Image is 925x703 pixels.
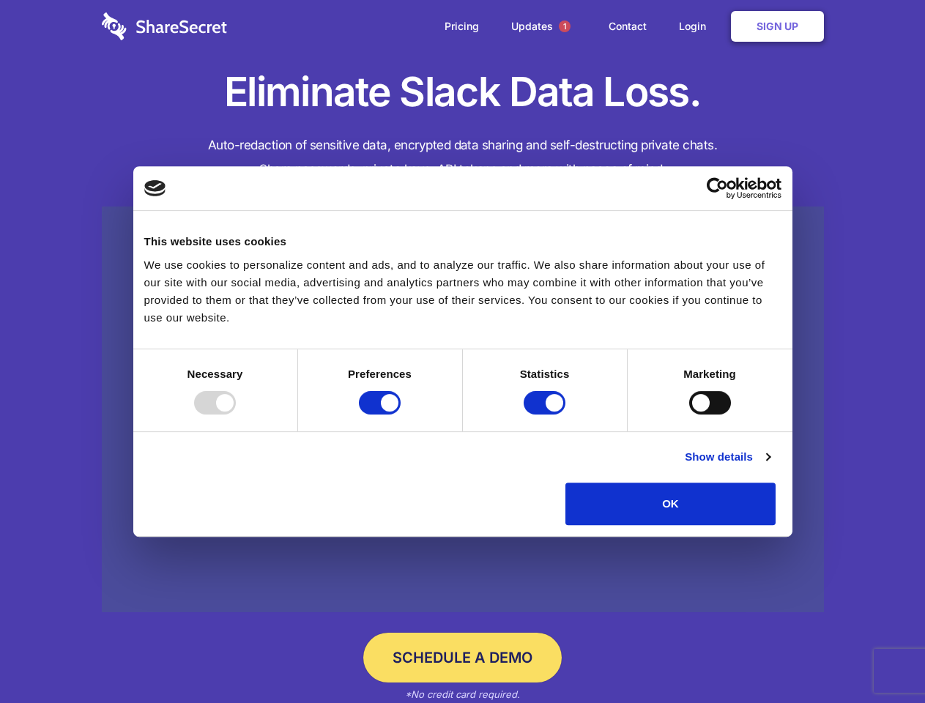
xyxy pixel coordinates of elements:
a: Usercentrics Cookiebot - opens in a new window [653,177,781,199]
a: Show details [685,448,770,466]
div: This website uses cookies [144,233,781,250]
strong: Marketing [683,368,736,380]
a: Sign Up [731,11,824,42]
a: Schedule a Demo [363,633,562,682]
div: We use cookies to personalize content and ads, and to analyze our traffic. We also share informat... [144,256,781,327]
strong: Preferences [348,368,412,380]
h1: Eliminate Slack Data Loss. [102,66,824,119]
a: Login [664,4,728,49]
span: 1 [559,21,571,32]
button: OK [565,483,776,525]
a: Contact [594,4,661,49]
img: logo [144,180,166,196]
h4: Auto-redaction of sensitive data, encrypted data sharing and self-destructing private chats. Shar... [102,133,824,182]
a: Pricing [430,4,494,49]
img: logo-wordmark-white-trans-d4663122ce5f474addd5e946df7df03e33cb6a1c49d2221995e7729f52c070b2.svg [102,12,227,40]
strong: Necessary [187,368,243,380]
em: *No credit card required. [405,688,520,700]
a: Wistia video thumbnail [102,207,824,613]
strong: Statistics [520,368,570,380]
